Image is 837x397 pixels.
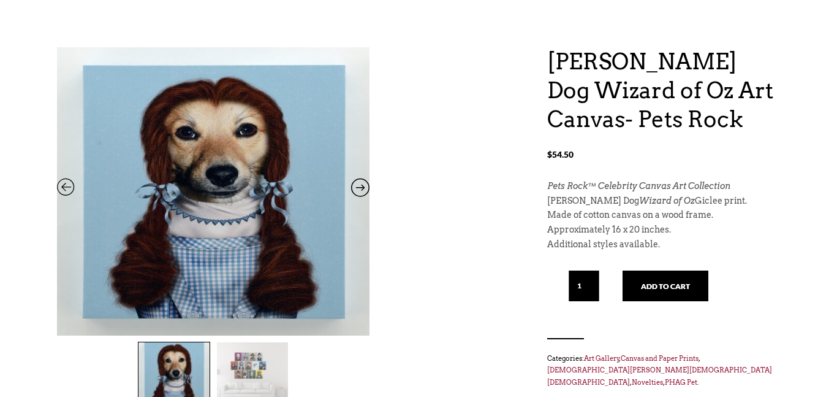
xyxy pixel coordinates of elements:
[547,352,780,389] span: Categories: , , , , .
[547,366,772,387] a: [DEMOGRAPHIC_DATA][PERSON_NAME][DEMOGRAPHIC_DATA][DEMOGRAPHIC_DATA]
[584,354,619,363] a: Art Gallery
[621,354,699,363] a: Canvas and Paper Prints
[547,208,780,223] p: Made of cotton canvas on a wood frame.
[547,194,780,209] p: [PERSON_NAME] Dog Giclee print.
[547,149,552,160] span: $
[569,271,599,301] input: Qty
[547,223,780,237] p: Approximately 16 x 20 inches.
[547,237,780,252] p: Additional styles available.
[623,271,708,301] button: Add to cart
[639,196,695,206] em: Wizard of Oz
[547,149,574,160] bdi: 54.50
[665,378,697,387] a: PHAG Pet
[547,181,730,191] em: Pets Rock™ Celebrity Canvas Art Collection
[547,47,780,133] h1: [PERSON_NAME] Dog Wizard of Oz Art Canvas- Pets Rock
[632,378,663,387] a: Novelties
